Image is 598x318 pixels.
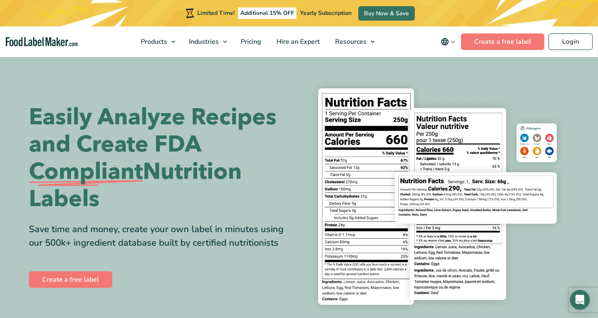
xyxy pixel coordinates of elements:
span: Yearly Subscription [300,9,352,17]
span: Limited Time! [197,9,234,17]
a: Industries [182,26,231,57]
a: Hire an Expert [269,26,326,57]
a: Create a free label [29,271,112,288]
a: Products [133,26,180,57]
span: Pricing [238,37,262,46]
h1: Easily Analyze Recipes and Create FDA Nutrition Labels [29,104,293,213]
a: Buy Now & Save [358,6,415,21]
a: Pricing [233,26,267,57]
a: Resources [328,26,379,57]
span: Products [138,37,168,46]
span: Additional 15% OFF [238,7,296,19]
span: Resources [333,37,367,46]
a: Create a free label [461,33,544,50]
a: Login [548,33,593,50]
span: Compliant [29,158,143,185]
div: Open Intercom Messenger [570,290,590,310]
span: Hire an Expert [274,37,321,46]
span: Industries [187,37,220,46]
div: Save time and money, create your own label in minutes using our 500k+ ingredient database built b... [29,223,293,250]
